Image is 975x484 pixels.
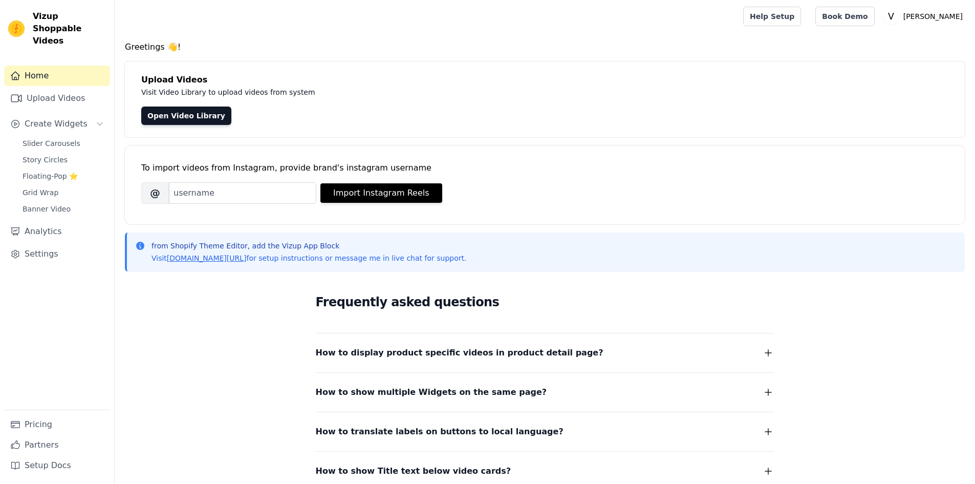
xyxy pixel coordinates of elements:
button: Create Widgets [4,114,110,134]
a: Banner Video [16,202,110,216]
p: [PERSON_NAME] [899,7,967,26]
a: Analytics [4,221,110,242]
span: How to display product specific videos in product detail page? [316,346,603,360]
span: Slider Carousels [23,138,80,149]
span: Vizup Shoppable Videos [33,10,106,47]
span: How to show multiple Widgets on the same page? [316,385,547,399]
a: Grid Wrap [16,185,110,200]
h4: Greetings 👋! [125,41,965,53]
a: Upload Videos [4,88,110,109]
p: Visit for setup instructions or message me in live chat for support. [151,253,466,263]
text: V [888,11,894,22]
a: Open Video Library [141,107,231,125]
h4: Upload Videos [141,74,948,86]
button: How to display product specific videos in product detail page? [316,346,774,360]
img: Vizup [8,20,25,37]
button: How to show multiple Widgets on the same page? [316,385,774,399]
span: Banner Video [23,204,71,214]
div: To import videos from Instagram, provide brand's instagram username [141,162,948,174]
span: Story Circles [23,155,68,165]
button: How to translate labels on buttons to local language? [316,425,774,439]
button: V [PERSON_NAME] [883,7,967,26]
span: Grid Wrap [23,187,58,198]
a: Partners [4,435,110,455]
input: username [169,182,316,204]
p: from Shopify Theme Editor, add the Vizup App Block [151,241,466,251]
span: @ [141,182,169,204]
a: Help Setup [743,7,801,26]
button: How to show Title text below video cards? [316,464,774,478]
p: Visit Video Library to upload videos from system [141,86,600,98]
a: [DOMAIN_NAME][URL] [167,254,247,262]
a: Book Demo [815,7,874,26]
a: Setup Docs [4,455,110,476]
button: Import Instagram Reels [320,183,442,203]
a: Settings [4,244,110,264]
h2: Frequently asked questions [316,292,774,312]
a: Slider Carousels [16,136,110,151]
span: How to show Title text below video cards? [316,464,511,478]
span: How to translate labels on buttons to local language? [316,425,564,439]
a: Pricing [4,414,110,435]
span: Floating-Pop ⭐ [23,171,78,181]
a: Home [4,66,110,86]
a: Story Circles [16,153,110,167]
span: Create Widgets [25,118,88,130]
a: Floating-Pop ⭐ [16,169,110,183]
